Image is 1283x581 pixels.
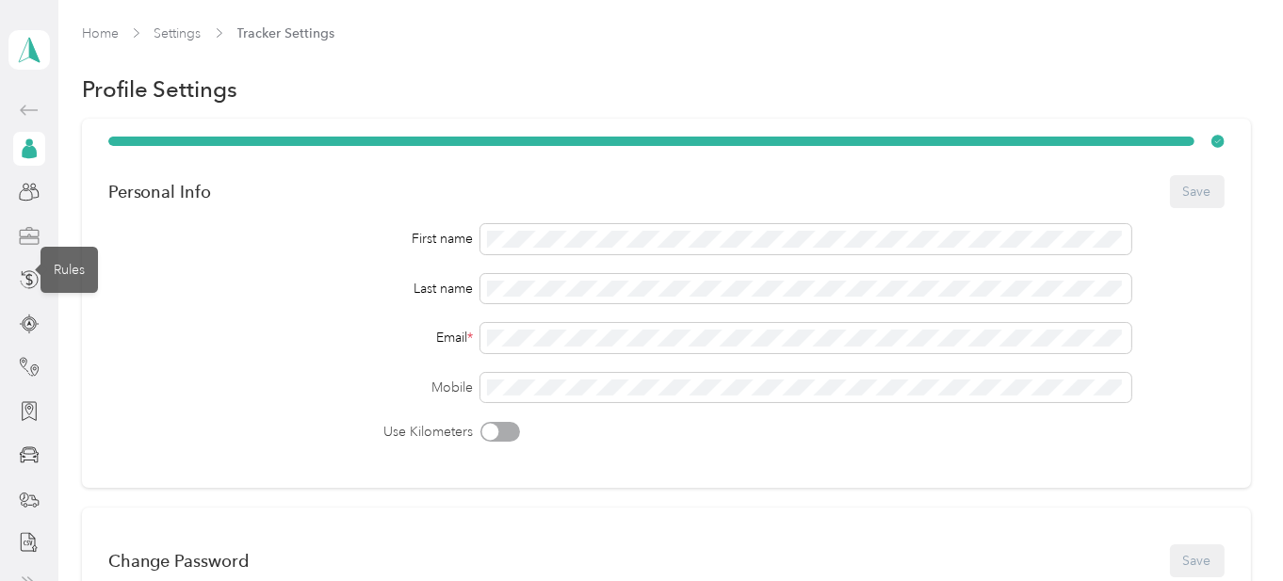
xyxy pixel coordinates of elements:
div: Change Password [108,551,250,571]
div: Personal Info [108,182,212,202]
div: Rules [41,247,98,293]
a: Home [82,25,119,41]
div: Email [108,328,474,347]
a: Settings [154,25,202,41]
iframe: Everlance-gr Chat Button Frame [1177,476,1283,581]
label: Mobile [108,378,474,397]
div: Last name [108,279,474,299]
label: Use Kilometers [108,422,474,442]
span: Tracker Settings [237,24,335,43]
div: First name [108,229,474,249]
h1: Profile Settings [82,79,238,99]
